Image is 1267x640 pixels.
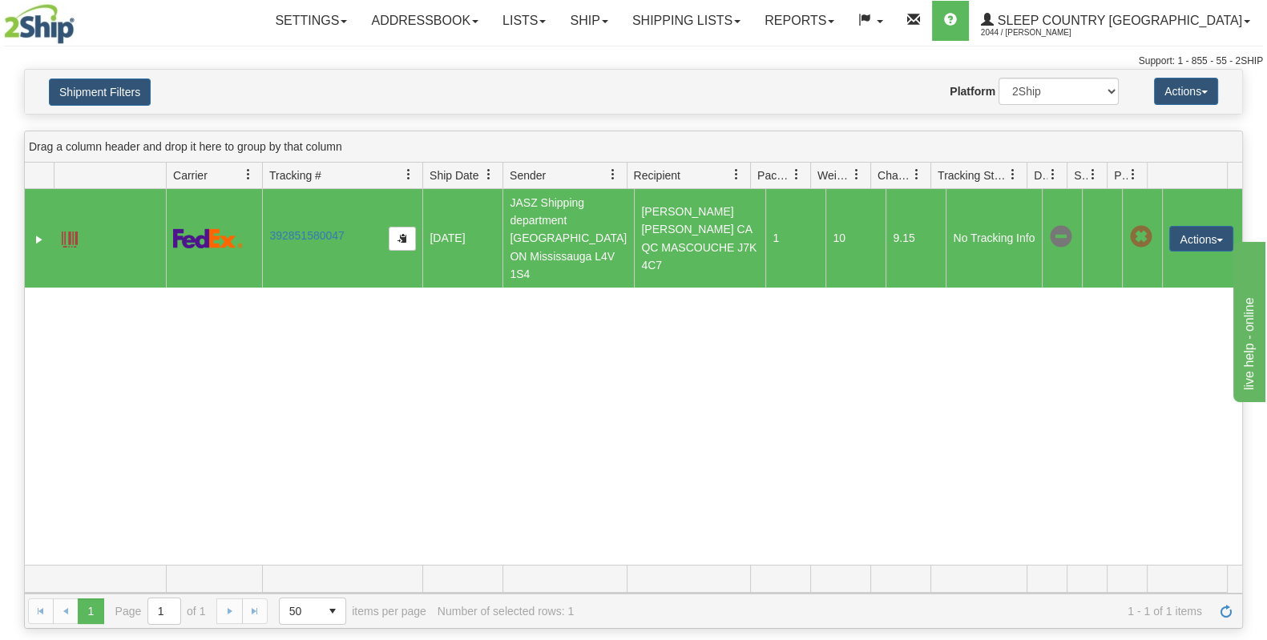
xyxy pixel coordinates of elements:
[825,189,886,288] td: 10
[1154,78,1218,105] button: Actions
[1213,598,1239,624] a: Refresh
[886,189,946,288] td: 9.15
[395,161,422,188] a: Tracking # filter column settings
[1114,167,1128,183] span: Pickup Status
[1039,161,1067,188] a: Delivery Status filter column settings
[765,189,825,288] td: 1
[843,161,870,188] a: Weight filter column settings
[1079,161,1107,188] a: Shipment Issues filter column settings
[903,161,930,188] a: Charge filter column settings
[31,231,47,248] a: Expand
[634,167,680,183] span: Recipient
[475,161,502,188] a: Ship Date filter column settings
[969,1,1262,41] a: Sleep Country [GEOGRAPHIC_DATA] 2044 / [PERSON_NAME]
[359,1,490,41] a: Addressbook
[634,189,765,288] td: [PERSON_NAME] [PERSON_NAME] CA QC MASCOUCHE J7K 4C7
[389,227,416,251] button: Copy to clipboard
[438,605,574,618] div: Number of selected rows: 1
[148,598,180,624] input: Page 1
[817,167,851,183] span: Weight
[783,161,810,188] a: Packages filter column settings
[1169,226,1233,252] button: Actions
[25,131,1242,163] div: grid grouping header
[878,167,911,183] span: Charge
[49,78,151,106] button: Shipment Filters
[599,161,627,188] a: Sender filter column settings
[994,14,1242,27] span: Sleep Country [GEOGRAPHIC_DATA]
[490,1,558,41] a: Lists
[279,598,426,625] span: items per page
[502,189,634,288] td: JASZ Shipping department [GEOGRAPHIC_DATA] ON Mississauga L4V 1S4
[585,605,1202,618] span: 1 - 1 of 1 items
[78,598,103,624] span: Page 1
[4,54,1263,68] div: Support: 1 - 855 - 55 - 2SHIP
[1129,226,1152,248] span: Pickup Not Assigned
[558,1,619,41] a: Ship
[1049,226,1071,248] span: No Tracking Info
[938,167,1007,183] span: Tracking Status
[510,167,546,183] span: Sender
[263,1,359,41] a: Settings
[269,229,344,242] a: 392851580047
[320,598,345,624] span: select
[235,161,262,188] a: Carrier filter column settings
[757,167,791,183] span: Packages
[62,224,78,250] a: Label
[999,161,1027,188] a: Tracking Status filter column settings
[422,189,502,288] td: [DATE]
[289,603,310,619] span: 50
[430,167,478,183] span: Ship Date
[12,10,148,29] div: live help - online
[753,1,846,41] a: Reports
[620,1,753,41] a: Shipping lists
[1034,167,1047,183] span: Delivery Status
[269,167,321,183] span: Tracking #
[279,598,346,625] span: Page sizes drop down
[950,83,995,99] label: Platform
[173,228,243,248] img: 2 - FedEx Express®
[1230,238,1265,401] iframe: chat widget
[173,167,208,183] span: Carrier
[723,161,750,188] a: Recipient filter column settings
[1074,167,1087,183] span: Shipment Issues
[4,4,75,44] img: logo2044.jpg
[115,598,206,625] span: Page of 1
[1120,161,1147,188] a: Pickup Status filter column settings
[981,25,1101,41] span: 2044 / [PERSON_NAME]
[946,189,1042,288] td: No Tracking Info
